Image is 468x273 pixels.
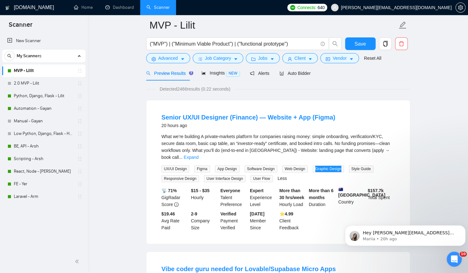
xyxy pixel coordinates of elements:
[279,211,293,216] b: ⭐️ 4.99
[190,210,219,231] div: Company Size
[220,188,240,193] b: Everyone
[251,175,273,182] span: User Flow
[180,57,185,61] span: caret-down
[5,3,10,13] img: logo
[14,64,74,77] a: MVP - Lilit
[333,5,337,10] span: user
[77,68,82,73] span: holder
[220,211,236,216] b: Verified
[399,21,407,29] span: edit
[329,41,341,47] span: search
[219,210,249,231] div: Payment Verified
[146,71,151,75] span: search
[282,53,318,63] button: userClientcaret-down
[74,5,93,10] a: homeHome
[355,40,366,48] span: Save
[77,144,82,149] span: holder
[14,90,74,102] a: Python, Django, Flask - Lilit
[14,165,74,178] a: React, Node - [PERSON_NAME]
[162,122,335,129] div: 20 hours ago
[282,165,308,172] span: Web Design
[250,211,264,216] b: [DATE]
[146,5,170,10] a: searchScanner
[190,187,219,208] div: Hourly
[313,165,344,172] span: Graphic Design
[155,86,235,92] span: Detected 2466 results (0.22 seconds)
[162,188,177,193] b: 📡 71%
[14,178,74,190] a: FE - Yer
[188,70,194,76] div: Tooltip anchor
[345,37,376,50] button: Save
[215,165,240,172] span: App Design
[184,155,198,160] a: Expand
[2,35,85,47] li: New Scanner
[279,71,284,75] span: robot
[14,102,74,115] a: Automation - Gayan
[75,258,81,265] span: double-left
[77,181,82,187] span: holder
[288,57,292,61] span: user
[2,50,85,203] li: My Scanners
[179,155,183,160] span: ...
[162,114,335,121] a: Senior UX/UI Designer (Finance) — Website + App (Figma)
[333,55,346,62] span: Vendor
[321,42,325,46] span: info-circle
[349,165,373,172] span: Style Guide
[368,188,384,193] b: $ 157.7k
[295,55,306,62] span: Client
[307,187,337,208] div: Duration
[162,211,175,216] b: $19.46
[245,165,277,172] span: Software Design
[17,50,41,62] span: My Scanners
[4,51,14,61] button: search
[320,53,359,63] button: idcardVendorcaret-down
[14,153,74,165] a: Scripting - Arsh
[201,70,240,75] span: Insights
[250,71,254,75] span: notification
[258,55,267,62] span: Jobs
[105,5,134,10] a: dashboardDashboard
[337,187,366,208] div: Country
[226,70,240,77] span: NEW
[77,119,82,124] span: holder
[460,252,467,257] span: 10
[395,37,408,50] button: delete
[279,188,304,200] b: More than 30 hrs/week
[366,187,396,208] div: Total Spent
[191,211,197,216] b: 2-9
[447,252,462,267] iframe: Intercom live chat
[297,4,316,11] span: Connects:
[77,131,82,136] span: holder
[77,156,82,161] span: holder
[14,115,74,127] a: Manual - Gayan
[249,210,278,231] div: Member Since
[77,194,82,199] span: holder
[290,5,295,10] img: upwork-logo.png
[77,106,82,111] span: holder
[339,187,343,192] img: 🇦🇺
[194,165,210,172] span: Figma
[14,77,74,90] a: 2.0 MVP - Lilit
[250,188,264,193] b: Expert
[205,55,231,62] span: Job Category
[349,57,354,61] span: caret-down
[278,176,287,181] a: Less
[308,57,312,61] span: caret-down
[4,20,37,33] span: Scanner
[278,210,308,231] div: Client Feedback
[150,40,318,48] input: Search Freelance Jobs...
[279,71,311,76] span: Auto Bidder
[234,57,238,61] span: caret-down
[160,187,190,208] div: GigRadar Score
[158,55,178,62] span: Advanced
[14,140,74,153] a: BE, API - Arsh
[150,17,397,33] input: Scanner name...
[395,41,407,47] span: delete
[379,37,392,50] button: copy
[77,93,82,98] span: holder
[162,175,199,182] span: Responsive Design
